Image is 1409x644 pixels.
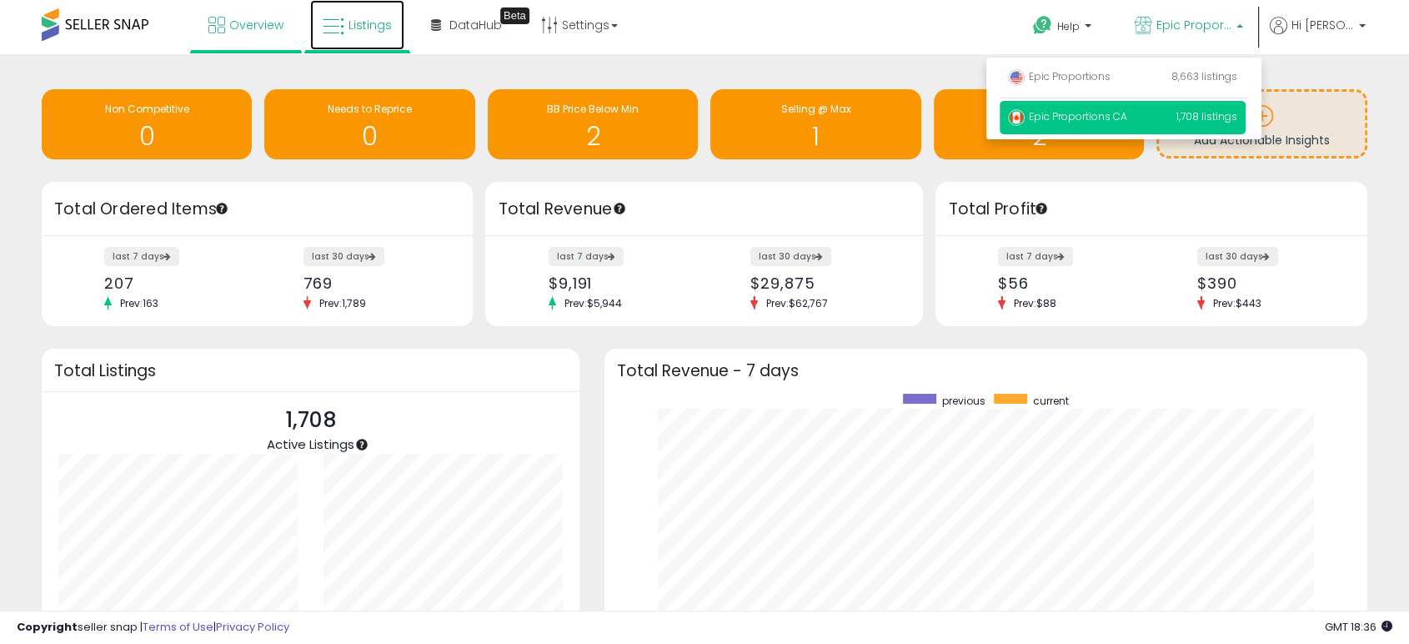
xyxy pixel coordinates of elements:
[104,274,245,292] div: 207
[17,619,78,635] strong: Copyright
[1008,69,1111,83] span: Epic Proportions
[1032,15,1053,36] i: Get Help
[556,296,630,310] span: Prev: $5,944
[498,198,910,221] h3: Total Revenue
[549,247,624,266] label: last 7 days
[1033,394,1069,408] span: current
[273,123,466,150] h1: 0
[750,274,894,292] div: $29,875
[1194,132,1330,148] span: Add Actionable Insights
[449,17,502,33] span: DataHub
[1034,201,1049,216] div: Tooltip anchor
[1171,69,1237,83] span: 8,663 listings
[781,102,851,116] span: Selling @ Max
[1005,296,1065,310] span: Prev: $88
[1176,109,1237,123] span: 1,708 listings
[214,201,229,216] div: Tooltip anchor
[942,123,1136,150] h1: 2
[500,8,529,24] div: Tooltip anchor
[267,435,354,453] span: Active Listings
[328,102,412,116] span: Needs to Reprice
[54,365,567,377] h3: Total Listings
[1197,274,1338,292] div: $390
[1270,17,1366,54] a: Hi [PERSON_NAME]
[303,247,384,266] label: last 30 days
[998,274,1139,292] div: $56
[948,198,1354,221] h3: Total Profit
[998,247,1073,266] label: last 7 days
[105,102,189,116] span: Non Competitive
[1008,109,1025,126] img: canada.png
[1325,619,1392,635] span: 2025-08-15 18:36 GMT
[758,296,836,310] span: Prev: $62,767
[710,89,920,159] a: Selling @ Max 1
[354,437,369,452] div: Tooltip anchor
[216,619,289,635] a: Privacy Policy
[42,89,252,159] a: Non Competitive 0
[143,619,213,635] a: Terms of Use
[549,274,692,292] div: $9,191
[1057,19,1080,33] span: Help
[719,123,912,150] h1: 1
[112,296,167,310] span: Prev: 163
[750,247,831,266] label: last 30 days
[488,89,698,159] a: BB Price Below Min 2
[348,17,392,33] span: Listings
[547,102,639,116] span: BB Price Below Min
[1008,69,1025,86] img: usa.png
[50,123,243,150] h1: 0
[1008,109,1127,123] span: Epic Proportions CA
[1205,296,1270,310] span: Prev: $443
[264,89,474,159] a: Needs to Reprice 0
[104,247,179,266] label: last 7 days
[54,198,460,221] h3: Total Ordered Items
[229,17,283,33] span: Overview
[934,89,1144,159] a: Inventory Age 2
[311,296,374,310] span: Prev: 1,789
[1156,17,1231,33] span: Epic Proportions CA
[17,620,289,636] div: seller snap | |
[1020,3,1108,54] a: Help
[496,123,689,150] h1: 2
[1291,17,1354,33] span: Hi [PERSON_NAME]
[267,405,354,436] p: 1,708
[303,274,444,292] div: 769
[1197,247,1278,266] label: last 30 days
[612,201,627,216] div: Tooltip anchor
[617,365,1355,377] h3: Total Revenue - 7 days
[942,394,985,408] span: previous
[1159,92,1364,156] a: Add Actionable Insights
